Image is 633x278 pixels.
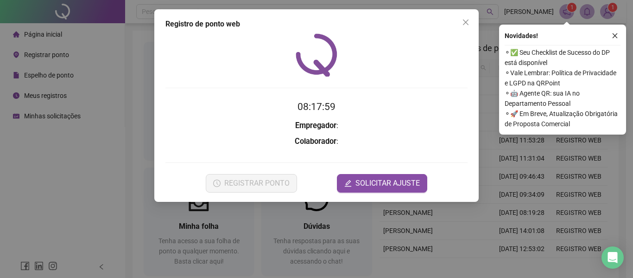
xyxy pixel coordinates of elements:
[505,109,620,129] span: ⚬ 🚀 Em Breve, Atualização Obrigatória de Proposta Comercial
[295,121,336,130] strong: Empregador
[298,101,335,112] time: 08:17:59
[296,33,337,77] img: QRPoint
[165,120,468,132] h3: :
[505,68,620,88] span: ⚬ Vale Lembrar: Política de Privacidade e LGPD na QRPoint
[337,174,427,193] button: editSOLICITAR AJUSTE
[505,31,538,41] span: Novidades !
[165,136,468,148] h3: :
[462,19,469,26] span: close
[505,47,620,68] span: ⚬ ✅ Seu Checklist de Sucesso do DP está disponível
[458,15,473,30] button: Close
[505,88,620,109] span: ⚬ 🤖 Agente QR: sua IA no Departamento Pessoal
[165,19,468,30] div: Registro de ponto web
[344,180,352,187] span: edit
[612,32,618,39] span: close
[206,174,297,193] button: REGISTRAR PONTO
[295,137,336,146] strong: Colaborador
[355,178,420,189] span: SOLICITAR AJUSTE
[601,246,624,269] div: Open Intercom Messenger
